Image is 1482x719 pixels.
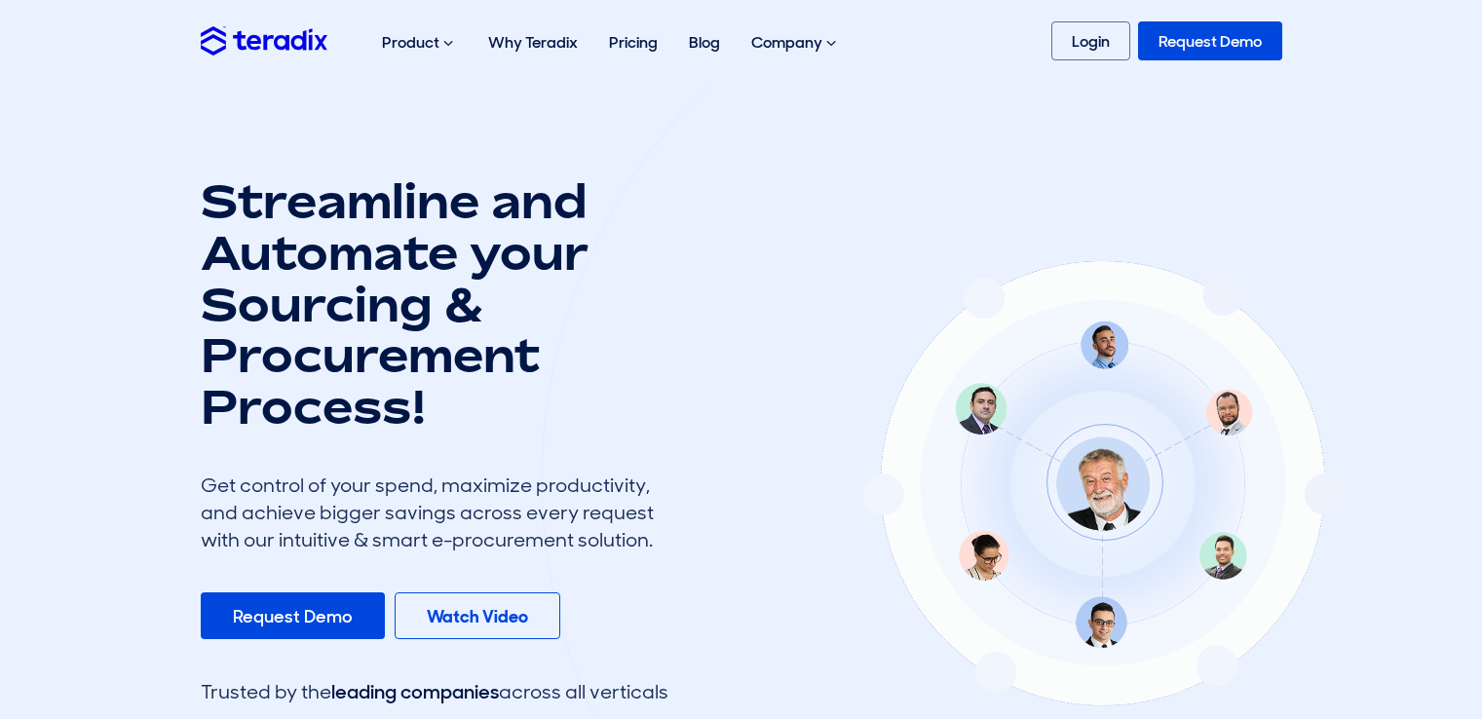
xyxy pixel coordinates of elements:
[366,12,473,74] div: Product
[201,175,668,433] h1: Streamline and Automate your Sourcing & Procurement Process!
[395,592,560,639] a: Watch Video
[201,592,385,639] a: Request Demo
[201,26,327,55] img: Teradix logo
[201,678,668,705] div: Trusted by the across all verticals
[331,679,499,704] span: leading companies
[593,12,673,73] a: Pricing
[736,12,855,74] div: Company
[473,12,593,73] a: Why Teradix
[201,472,668,553] div: Get control of your spend, maximize productivity, and achieve bigger savings across every request...
[1138,21,1282,60] a: Request Demo
[1051,21,1130,60] a: Login
[427,605,528,628] b: Watch Video
[673,12,736,73] a: Blog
